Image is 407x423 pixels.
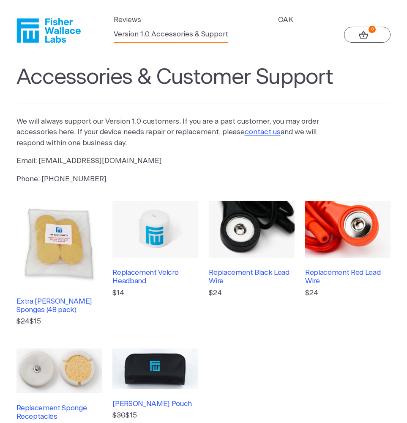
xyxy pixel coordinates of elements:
[114,29,228,40] a: Version 1.0 Accessories & Support
[209,288,294,299] p: $24
[305,201,391,258] img: Replacement Red Lead Wire
[209,201,294,258] img: Replacement Black Lead Wire
[112,288,198,299] p: $14
[112,201,198,327] a: Replacement Velcro Headband$14
[112,400,198,408] h3: [PERSON_NAME] Pouch
[305,201,391,327] a: Replacement Red Lead Wire$24
[16,297,102,315] h3: Extra [PERSON_NAME] Sponges (48 pack)
[16,318,30,325] s: $24
[16,174,333,185] p: Phone: [PHONE_NUMBER]
[305,288,391,299] p: $24
[278,14,293,25] a: OAK
[16,316,102,327] p: $15
[245,128,281,135] a: contact us
[16,116,333,149] p: We will always support our Version 1.0 customers. If you are a past customer, you may order acces...
[16,64,391,103] h1: Accessories & Customer Support
[112,412,126,419] s: $30
[16,201,102,327] a: Extra [PERSON_NAME] Sponges (48 pack) $24$15
[209,268,294,286] h3: Replacement Black Lead Wire
[16,201,102,286] img: Extra Fisher Wallace Sponges (48 pack)
[369,26,376,33] strong: 0
[305,268,391,286] h3: Replacement Red Lead Wire
[112,410,198,421] p: $15
[112,268,198,286] h3: Replacement Velcro Headband
[16,18,81,43] a: Fisher Wallace
[16,404,102,421] h3: Replacement Sponge Receptacles
[112,201,198,258] img: Replacement Velcro Headband
[16,348,102,393] img: Replacement Sponge Receptacles
[344,27,391,43] a: 0
[209,201,294,327] a: Replacement Black Lead Wire$24
[114,14,141,25] a: Reviews
[112,348,198,389] img: Fisher Wallace Pouch
[16,155,333,166] p: Email: [EMAIL_ADDRESS][DOMAIN_NAME]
